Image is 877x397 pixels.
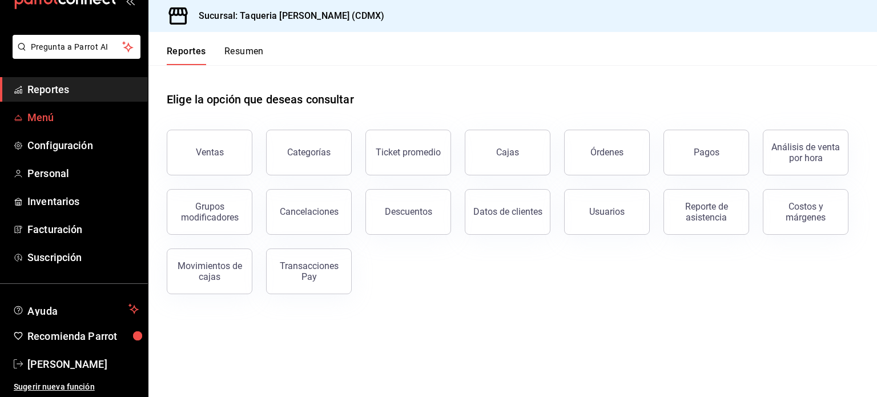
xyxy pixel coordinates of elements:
[27,166,139,181] span: Personal
[31,41,123,53] span: Pregunta a Parrot AI
[27,250,139,265] span: Suscripción
[8,49,140,61] a: Pregunta a Parrot AI
[27,302,124,316] span: Ayuda
[365,189,451,235] button: Descuentos
[13,35,140,59] button: Pregunta a Parrot AI
[770,142,841,163] div: Análisis de venta por hora
[266,248,352,294] button: Transacciones Pay
[27,222,139,237] span: Facturación
[287,147,331,158] div: Categorías
[770,201,841,223] div: Costos y márgenes
[273,260,344,282] div: Transacciones Pay
[167,130,252,175] button: Ventas
[663,130,749,175] button: Pagos
[564,189,650,235] button: Usuarios
[280,206,339,217] div: Cancelaciones
[174,260,245,282] div: Movimientos de cajas
[27,328,139,344] span: Recomienda Parrot
[27,356,139,372] span: [PERSON_NAME]
[27,110,139,125] span: Menú
[27,138,139,153] span: Configuración
[465,130,550,175] a: Cajas
[14,381,139,393] span: Sugerir nueva función
[671,201,742,223] div: Reporte de asistencia
[167,46,264,65] div: navigation tabs
[266,130,352,175] button: Categorías
[564,130,650,175] button: Órdenes
[266,189,352,235] button: Cancelaciones
[27,194,139,209] span: Inventarios
[27,82,139,97] span: Reportes
[590,147,623,158] div: Órdenes
[224,46,264,65] button: Resumen
[196,147,224,158] div: Ventas
[190,9,384,23] h3: Sucursal: Taqueria [PERSON_NAME] (CDMX)
[167,91,354,108] h1: Elige la opción que deseas consultar
[694,147,719,158] div: Pagos
[167,46,206,65] button: Reportes
[496,146,520,159] div: Cajas
[663,189,749,235] button: Reporte de asistencia
[385,206,432,217] div: Descuentos
[473,206,542,217] div: Datos de clientes
[376,147,441,158] div: Ticket promedio
[167,248,252,294] button: Movimientos de cajas
[365,130,451,175] button: Ticket promedio
[174,201,245,223] div: Grupos modificadores
[167,189,252,235] button: Grupos modificadores
[465,189,550,235] button: Datos de clientes
[589,206,625,217] div: Usuarios
[763,130,848,175] button: Análisis de venta por hora
[763,189,848,235] button: Costos y márgenes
